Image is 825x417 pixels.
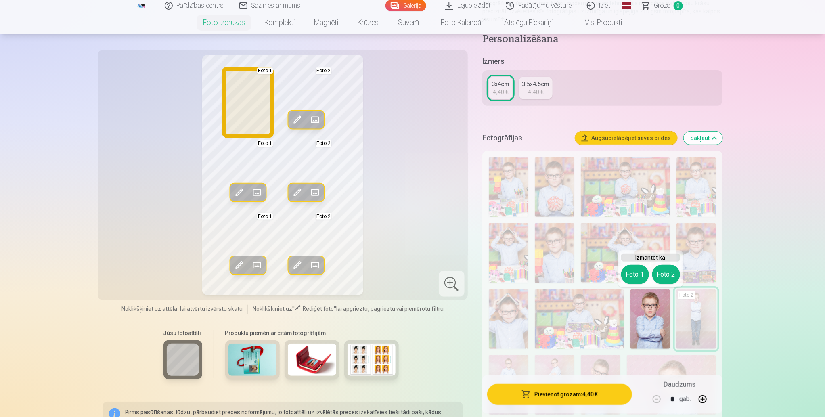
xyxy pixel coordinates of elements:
[492,80,509,88] div: 3x4cm
[674,1,683,10] span: 0
[388,11,431,34] a: Suvenīri
[482,33,722,46] h4: Personalizēšana
[621,265,649,284] button: Foto 1
[522,80,549,88] div: 3.5x4.5cm
[652,265,680,284] button: Foto 2
[255,11,304,34] a: Komplekti
[528,88,543,96] div: 4,40 €
[654,1,670,10] span: Grozs
[575,132,677,145] button: Augšupielādējiet savas bildes
[137,3,146,8] img: /fa1
[684,132,722,145] button: Sakļaut
[121,305,243,313] span: Noklikšķiniet uz attēla, lai atvērtu izvērstu skatu
[431,11,494,34] a: Foto kalendāri
[664,380,696,390] h5: Daudzums
[482,56,722,67] h5: Izmērs
[304,11,348,34] a: Magnēti
[292,306,295,312] span: "
[621,254,680,262] h6: Izmantot kā
[253,306,292,312] span: Noklikšķiniet uz
[482,132,569,144] h5: Fotogrāfijas
[163,329,202,337] h6: Jūsu fotoattēli
[348,11,388,34] a: Krūzes
[562,11,632,34] a: Visi produkti
[303,306,334,312] span: Rediģēt foto
[493,88,508,96] div: 4,40 €
[222,329,402,337] h6: Produktu piemēri ar citām fotogrāfijām
[487,384,632,405] button: Pievienot grozam:4,40 €
[336,306,444,312] span: lai apgrieztu, pagrieztu vai piemērotu filtru
[519,77,553,99] a: 3.5x4.5cm4,40 €
[494,11,562,34] a: Atslēgu piekariņi
[489,77,513,99] a: 3x4cm4,40 €
[334,306,336,312] span: "
[193,11,255,34] a: Foto izdrukas
[679,390,691,409] div: gab.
